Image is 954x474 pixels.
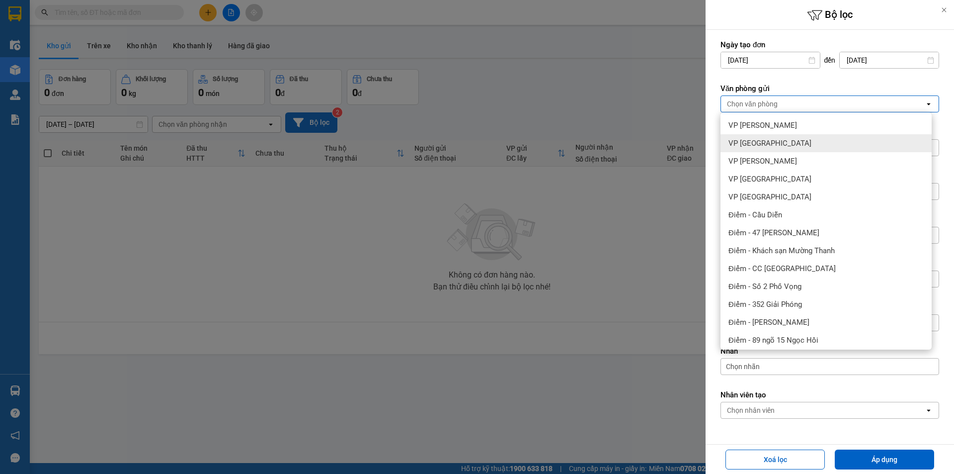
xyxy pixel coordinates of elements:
span: VP [GEOGRAPHIC_DATA] [728,174,811,184]
button: Áp dụng [835,450,934,470]
h6: Bộ lọc [706,7,954,23]
span: Điểm - CC [GEOGRAPHIC_DATA] [728,264,836,274]
ul: Menu [720,112,932,350]
span: Điểm - 89 ngõ 15 Ngọc Hồi [728,335,818,345]
span: Điểm - 47 [PERSON_NAME] [728,228,819,238]
span: Điểm - Số 2 Phố Vọng [728,282,801,291]
label: Nhân viên tạo [720,390,939,400]
button: Xoá lọc [725,450,825,470]
span: Chọn nhãn [726,362,760,372]
span: VP [PERSON_NAME] [728,156,797,166]
span: Điểm - Cầu Diễn [728,210,782,220]
span: Điểm - 352 Giải Phóng [728,299,802,309]
svg: open [925,100,933,108]
span: VP [GEOGRAPHIC_DATA] [728,192,811,202]
span: VP [GEOGRAPHIC_DATA] [728,138,811,148]
label: Nhãn [720,346,939,356]
input: Select a date. [840,52,939,68]
input: Select a date. [721,52,820,68]
div: Chọn nhân viên [727,405,775,415]
span: Điểm - [PERSON_NAME] [728,317,809,327]
label: Ngày tạo đơn [720,40,939,50]
span: VP [PERSON_NAME] [728,120,797,130]
span: đến [824,55,836,65]
svg: open [925,406,933,414]
label: Văn phòng gửi [720,84,939,94]
span: Điểm - Khách sạn Mường Thanh [728,246,835,256]
div: Chọn văn phòng [727,99,778,109]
